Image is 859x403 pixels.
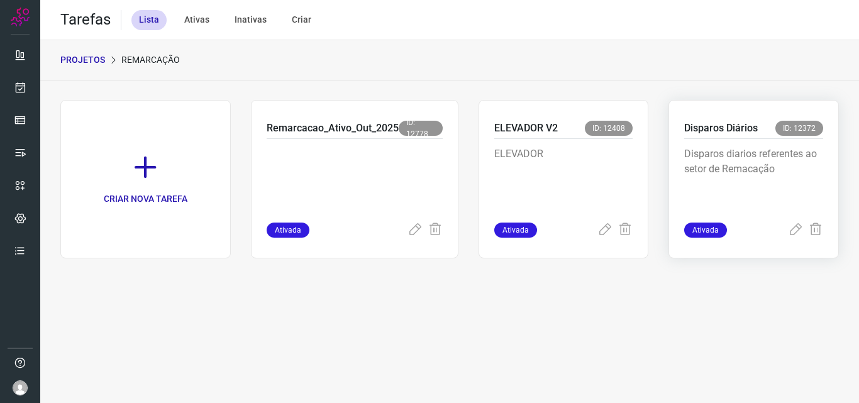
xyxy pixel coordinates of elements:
h2: Tarefas [60,11,111,29]
div: Ativas [177,10,217,30]
img: avatar-user-boy.jpg [13,380,28,395]
p: PROJETOS [60,53,105,67]
p: Disparos Diários [684,121,758,136]
span: Ativada [684,223,727,238]
span: Ativada [267,223,309,238]
p: CRIAR NOVA TAREFA [104,192,187,206]
a: CRIAR NOVA TAREFA [60,100,231,258]
span: ID: 12408 [585,121,633,136]
span: Ativada [494,223,537,238]
div: Inativas [227,10,274,30]
span: ID: 12778 [399,121,443,136]
p: ELEVADOR [494,146,633,209]
div: Lista [131,10,167,30]
p: Remarcação [121,53,180,67]
p: ELEVADOR V2 [494,121,558,136]
div: Criar [284,10,319,30]
p: Remarcacao_Ativo_Out_2025 [267,121,399,136]
p: Disparos diarios referentes ao setor de Remacação [684,146,823,209]
img: Logo [11,8,30,26]
span: ID: 12372 [775,121,823,136]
